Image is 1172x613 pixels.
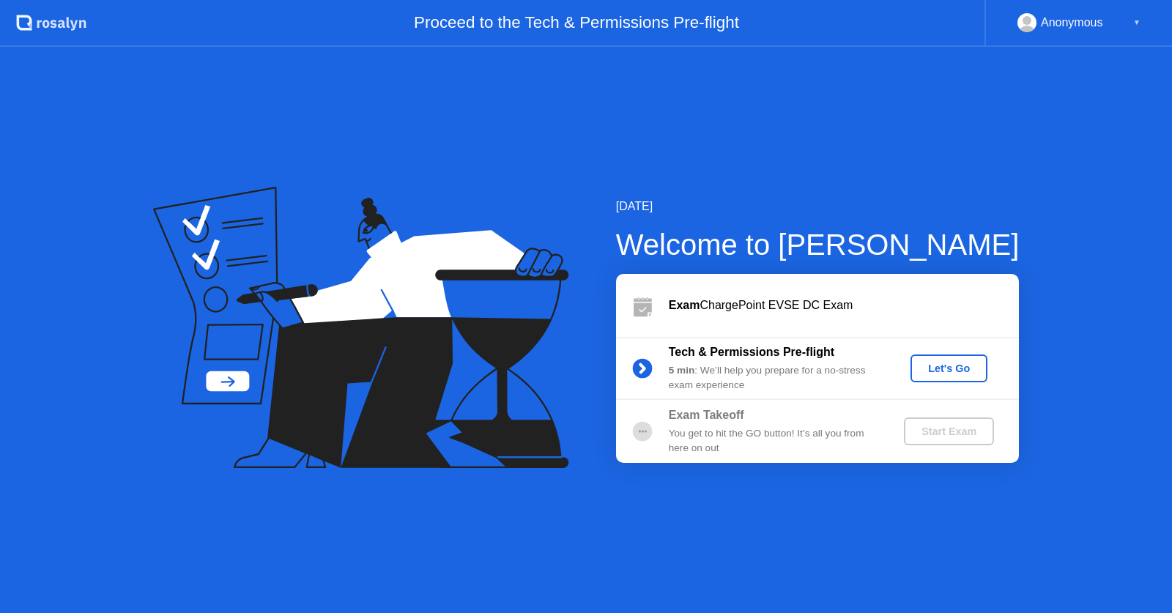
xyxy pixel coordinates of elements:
b: Exam [669,299,700,311]
div: You get to hit the GO button! It’s all you from here on out [669,426,880,456]
div: ChargePoint EVSE DC Exam [669,297,1019,314]
b: 5 min [669,365,695,376]
div: : We’ll help you prepare for a no-stress exam experience [669,363,880,393]
div: Start Exam [910,426,988,437]
div: ▼ [1133,13,1141,32]
button: Start Exam [904,417,994,445]
b: Exam Takeoff [669,409,744,421]
div: Let's Go [916,363,982,374]
b: Tech & Permissions Pre-flight [669,346,834,358]
div: [DATE] [616,198,1020,215]
button: Let's Go [910,354,987,382]
div: Anonymous [1041,13,1103,32]
div: Welcome to [PERSON_NAME] [616,223,1020,267]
